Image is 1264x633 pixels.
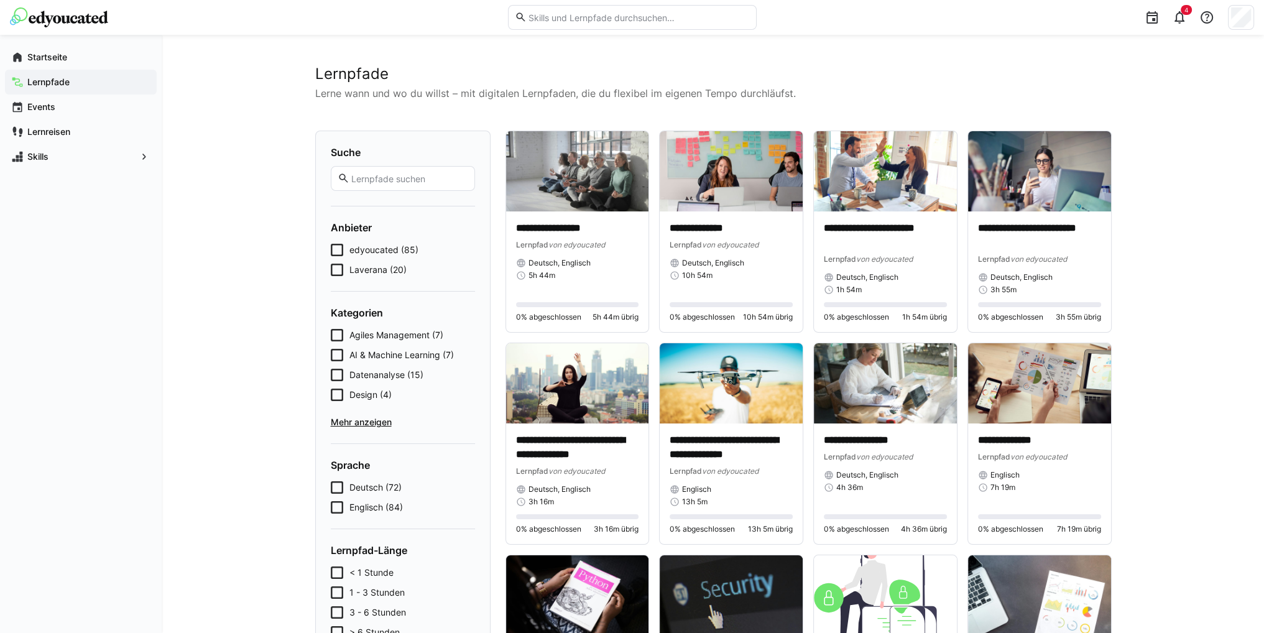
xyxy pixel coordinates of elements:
[670,240,702,249] span: Lernpfad
[670,312,735,322] span: 0% abgeschlossen
[660,131,803,211] img: image
[968,343,1111,423] img: image
[682,270,713,280] span: 10h 54m
[349,173,468,184] input: Lernpfade suchen
[968,131,1111,211] img: image
[349,389,392,401] span: Design (4)
[682,258,744,268] span: Deutsch, Englisch
[349,264,407,276] span: Laverana (20)
[528,270,555,280] span: 5h 44m
[315,65,1111,83] h2: Lernpfade
[1184,6,1188,14] span: 4
[516,524,581,534] span: 0% abgeschlossen
[349,329,443,341] span: Agiles Management (7)
[349,566,394,579] span: < 1 Stunde
[836,285,862,295] span: 1h 54m
[702,240,759,249] span: von edyoucated
[702,466,759,476] span: von edyoucated
[990,285,1017,295] span: 3h 55m
[1010,254,1067,264] span: von edyoucated
[528,258,591,268] span: Deutsch, Englisch
[748,524,793,534] span: 13h 5m übrig
[990,272,1053,282] span: Deutsch, Englisch
[331,221,475,234] h4: Anbieter
[1057,524,1101,534] span: 7h 19m übrig
[1056,312,1101,322] span: 3h 55m übrig
[836,470,898,480] span: Deutsch, Englisch
[901,524,947,534] span: 4h 36m übrig
[331,307,475,319] h4: Kategorien
[824,254,856,264] span: Lernpfad
[548,240,605,249] span: von edyoucated
[506,343,649,423] img: image
[349,606,406,619] span: 3 - 6 Stunden
[682,484,711,494] span: Englisch
[349,349,454,361] span: AI & Machine Learning (7)
[593,312,639,322] span: 5h 44m übrig
[331,416,475,428] span: Mehr anzeigen
[836,483,863,492] span: 4h 36m
[660,343,803,423] img: image
[902,312,947,322] span: 1h 54m übrig
[670,466,702,476] span: Lernpfad
[743,312,793,322] span: 10h 54m übrig
[814,343,957,423] img: image
[315,86,1111,101] p: Lerne wann und wo du willst – mit digitalen Lernpfaden, die du flexibel im eigenen Tempo durchläu...
[349,369,423,381] span: Datenanalyse (15)
[349,501,403,514] span: Englisch (84)
[527,12,749,23] input: Skills und Lernpfade durchsuchen…
[594,524,639,534] span: 3h 16m übrig
[528,484,591,494] span: Deutsch, Englisch
[856,452,913,461] span: von edyoucated
[506,131,649,211] img: image
[516,466,548,476] span: Lernpfad
[990,483,1015,492] span: 7h 19m
[1010,452,1067,461] span: von edyoucated
[682,497,708,507] span: 13h 5m
[814,131,957,211] img: image
[548,466,605,476] span: von edyoucated
[990,470,1020,480] span: Englisch
[528,497,554,507] span: 3h 16m
[349,244,418,256] span: edyoucated (85)
[349,481,402,494] span: Deutsch (72)
[331,459,475,471] h4: Sprache
[824,452,856,461] span: Lernpfad
[516,240,548,249] span: Lernpfad
[349,586,405,599] span: 1 - 3 Stunden
[978,254,1010,264] span: Lernpfad
[978,452,1010,461] span: Lernpfad
[824,524,889,534] span: 0% abgeschlossen
[670,524,735,534] span: 0% abgeschlossen
[331,146,475,159] h4: Suche
[516,312,581,322] span: 0% abgeschlossen
[978,312,1043,322] span: 0% abgeschlossen
[824,312,889,322] span: 0% abgeschlossen
[856,254,913,264] span: von edyoucated
[331,544,475,557] h4: Lernpfad-Länge
[978,524,1043,534] span: 0% abgeschlossen
[836,272,898,282] span: Deutsch, Englisch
